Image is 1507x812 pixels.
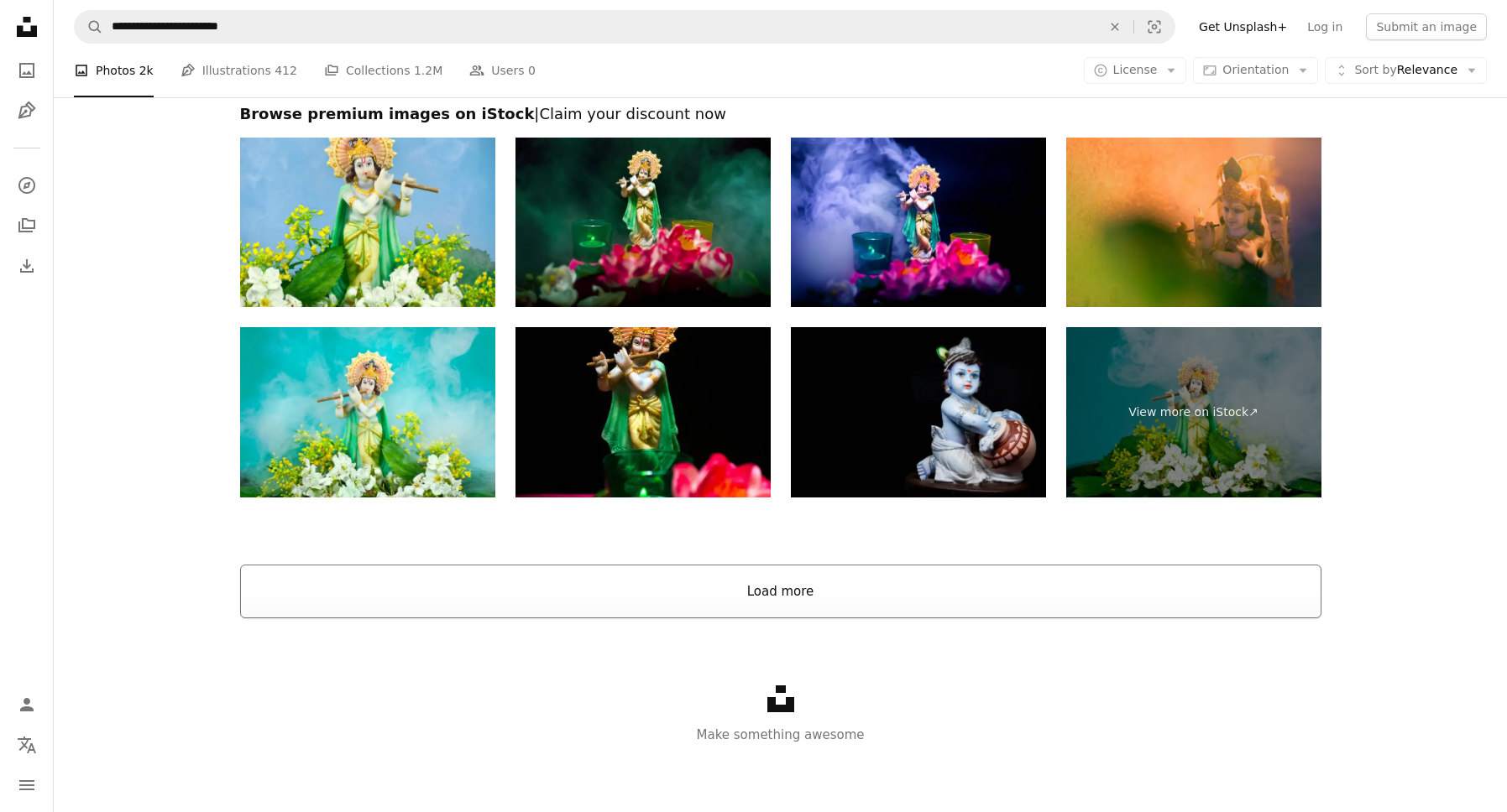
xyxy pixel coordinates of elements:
[54,725,1507,745] p: Make something awesome
[1096,11,1133,43] button: Clear
[515,138,771,308] img: Hindu god Krishna.
[1325,57,1487,84] button: Sort byRelevance
[469,44,536,97] a: Users 0
[1084,57,1187,84] button: License
[10,209,44,242] a: Collections
[1189,13,1297,40] a: Get Unsplash+
[75,11,103,43] button: Search Unsplash
[1193,57,1318,84] button: Orientation
[515,327,771,497] img: Hindu god Krishna.
[74,10,1175,44] form: Find visuals sitewide
[1297,13,1353,40] a: Log in
[10,10,44,47] a: Home — Unsplash
[240,138,495,308] img: Hindu god Krishna.
[10,768,44,802] button: Menu
[10,688,44,721] a: Log in / Sign up
[181,44,297,97] a: Illustrations 412
[10,249,44,283] a: Download History
[10,94,44,128] a: Illustrations
[534,105,726,122] span: | Claim your discount now
[10,169,44,202] a: Explore
[275,61,297,80] span: 412
[1113,63,1158,76] span: License
[240,565,1321,618] button: Load more
[1066,138,1321,308] img: Radha krishna
[1222,63,1289,76] span: Orientation
[791,327,1046,497] img: Cute and innocent idol of Hindu God Lord Krishna
[1066,327,1321,497] a: View more on iStock↗
[1354,62,1457,79] span: Relevance
[1354,63,1396,76] span: Sort by
[10,54,44,87] a: Photos
[324,44,442,97] a: Collections 1.2M
[414,61,442,80] span: 1.2M
[240,327,495,497] img: Hindu god Krishna.
[1366,13,1487,40] button: Submit an image
[1134,11,1175,43] button: Visual search
[240,104,1321,124] h2: Browse premium images on iStock
[791,138,1046,308] img: Hindu god Krishna.
[10,728,44,762] button: Language
[528,61,536,80] span: 0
